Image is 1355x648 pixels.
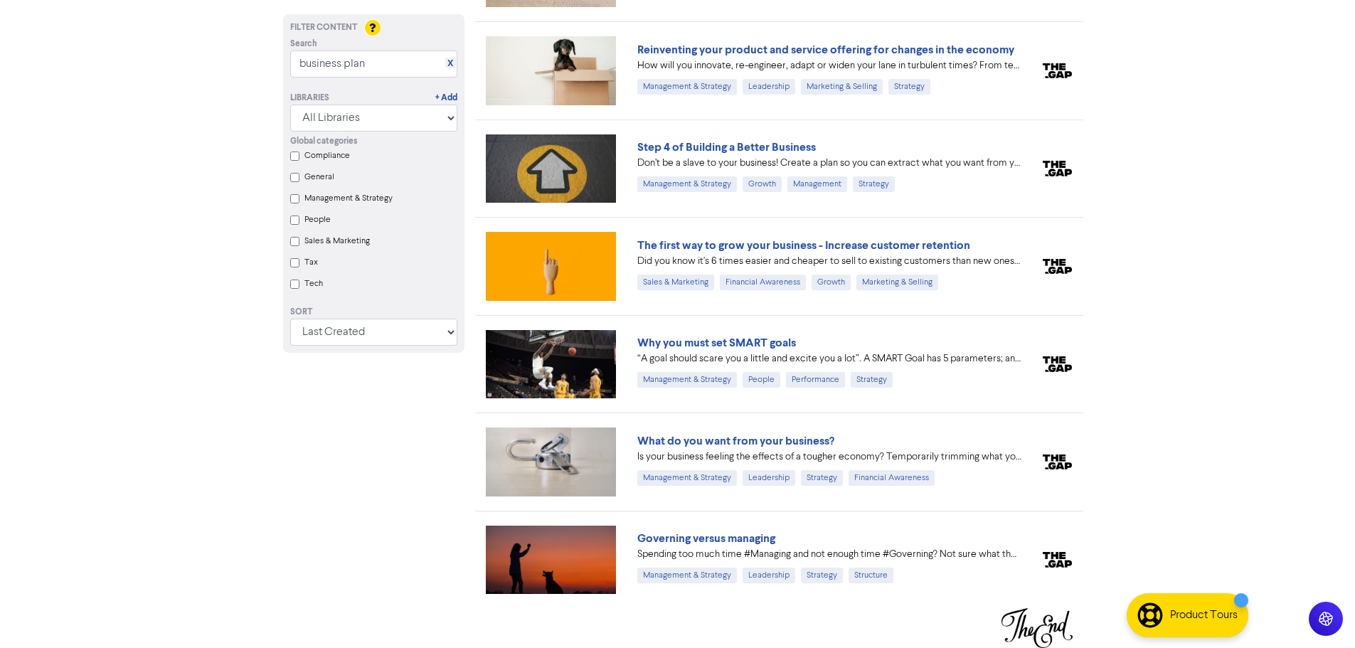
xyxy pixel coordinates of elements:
[637,372,737,388] div: Management & Strategy
[1043,63,1072,79] img: gap_premium
[720,275,806,290] div: Financial Awareness
[304,256,318,269] label: Tax
[637,79,737,95] div: Management & Strategy
[743,176,782,192] div: Growth
[888,79,930,95] div: Strategy
[304,171,334,184] label: General
[812,275,851,290] div: Growth
[849,470,935,486] div: Financial Awareness
[743,470,795,486] div: Leadership
[637,176,737,192] div: Management & Strategy
[743,372,780,388] div: People
[801,79,883,95] div: Marketing & Selling
[849,568,893,583] div: Structure
[637,450,1021,464] div: Is your business feeling the effects of a tougher economy? Temporarily trimming what you take fro...
[1043,552,1072,568] img: gap_premium
[1043,161,1072,176] img: gap_premium
[290,38,317,51] span: Search
[637,434,834,448] a: What do you want from your business?
[787,176,847,192] div: Management
[637,275,714,290] div: Sales & Marketing
[637,336,796,350] a: Why you must set SMART goals
[637,531,775,546] a: Governing versus managing
[786,372,845,388] div: Performance
[637,43,1014,57] a: Reinventing your product and service offering for changes in the economy
[304,213,331,226] label: People
[637,254,1021,269] div: Did you know it's 6 times easier and cheaper to sell to existing customers than new ones? What ar...
[637,238,970,253] a: The first way to grow your business - Increase customer retention
[435,92,457,105] a: + Add
[304,235,370,248] label: Sales & Marketing
[801,470,843,486] div: Strategy
[637,470,737,486] div: Management & Strategy
[637,156,1021,171] div: Don’t be a slave to your business! Create a plan so you can extract what you want from your busin...
[1043,259,1072,275] img: gap_premium
[1043,455,1072,470] img: gap_premium
[1043,356,1072,372] img: gap_premium
[743,568,795,583] div: Leadership
[304,192,393,205] label: Management & Strategy
[290,92,329,105] div: Libraries
[801,568,843,583] div: Strategy
[447,58,453,69] a: X
[1001,608,1073,648] img: You have reached the last page of content
[304,149,350,162] label: Compliance
[856,275,938,290] div: Marketing & Selling
[290,21,457,34] div: Filter Content
[304,277,323,290] label: Tech
[290,306,457,319] div: Sort
[637,568,737,583] div: Management & Strategy
[637,140,816,154] a: Step 4 of Building a Better Business
[1176,494,1355,648] iframe: Chat Widget
[290,135,457,148] div: Global categories
[637,351,1021,366] div: “A goal should scare you a little and excite you a lot”. A SMART Goal has 5 parameters; any goal ...
[637,547,1021,562] div: Spending too much time #Managing and not enough time #Governing? Not sure what the difference is?...
[743,79,795,95] div: Leadership
[851,372,893,388] div: Strategy
[637,58,1021,73] div: How will you innovate, re-engineer, adapt or widen your lane in turbulent times? From tech adopti...
[853,176,895,192] div: Strategy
